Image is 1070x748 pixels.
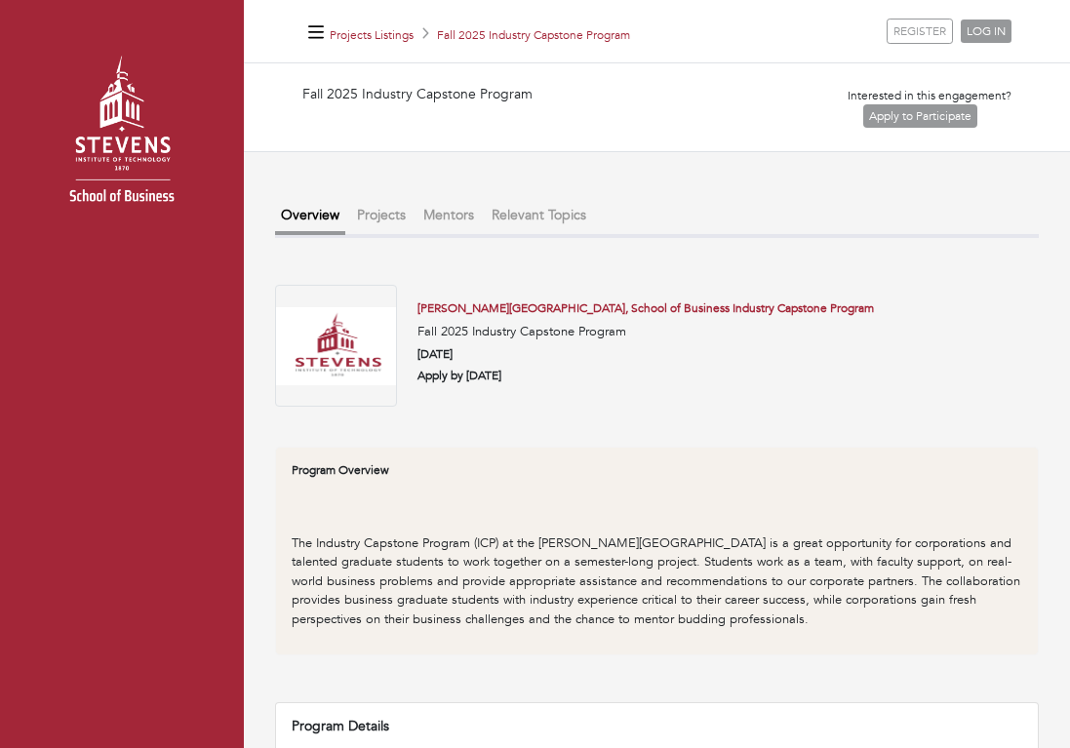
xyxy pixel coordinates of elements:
a: [PERSON_NAME][GEOGRAPHIC_DATA], School of Business Industry Capstone Program [417,300,874,316]
button: Mentors [417,199,480,231]
div: The Industry Capstone Program (ICP) at the [PERSON_NAME][GEOGRAPHIC_DATA] is a great opportunity ... [292,534,1022,630]
p: Interested in this engagement? [848,87,1011,104]
button: Overview [275,199,345,235]
button: Projects [351,199,412,231]
button: Relevant Topics [486,199,592,231]
a: REGISTER [887,19,953,44]
a: Projects Listings [330,27,414,43]
h6: Program Overview [292,463,1022,477]
h4: Program Details [292,719,1022,735]
a: Apply to Participate [863,104,977,128]
h6: Apply by [DATE] [417,369,1039,382]
h6: [DATE] [417,347,1039,361]
a: LOG IN [961,20,1011,43]
h4: Fall 2025 Industry Capstone Program [302,87,533,120]
img: 2025-04-24%20134207.png [275,285,397,407]
h5: Fall 2025 Industry Capstone Program [417,325,1039,340]
a: Fall 2025 Industry Capstone Program [437,27,630,43]
img: stevens_logo.png [20,34,224,239]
